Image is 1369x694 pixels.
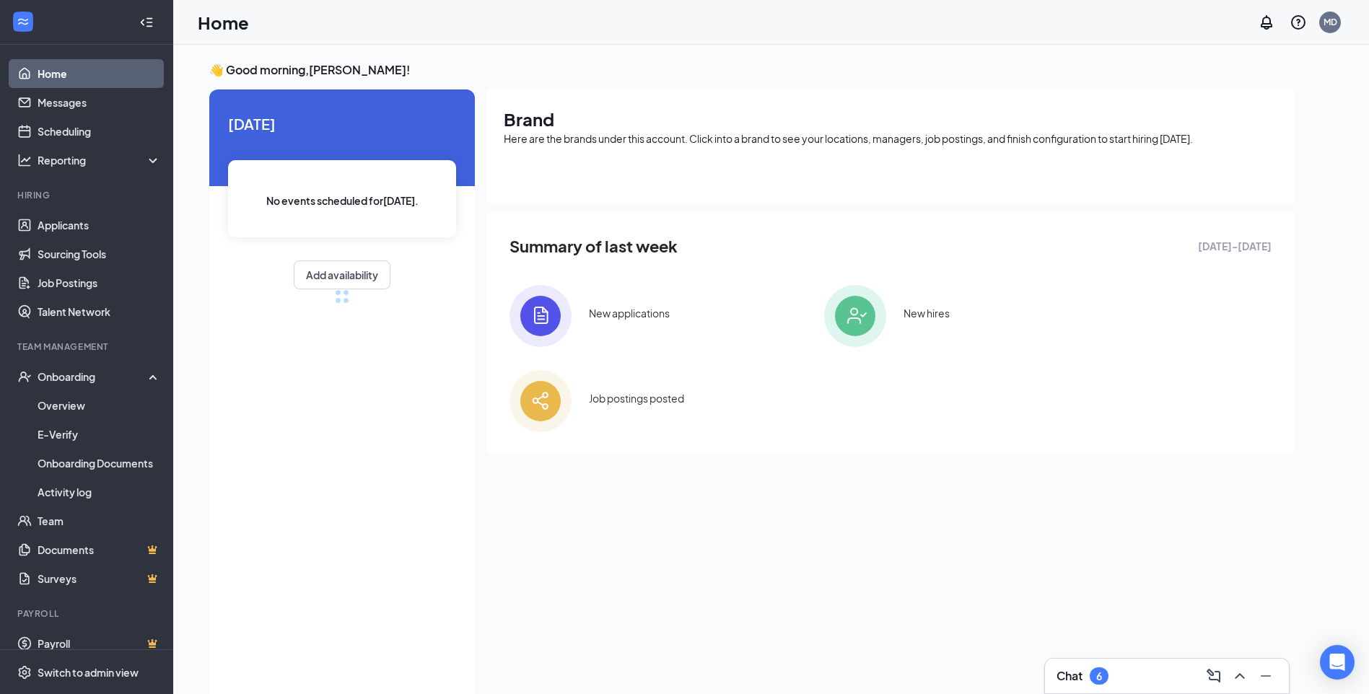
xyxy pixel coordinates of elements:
div: Onboarding [38,369,149,384]
a: Messages [38,88,161,117]
img: icon [509,370,572,432]
svg: Settings [17,665,32,680]
div: New hires [904,306,950,320]
a: Scheduling [38,117,161,146]
button: ChevronUp [1228,664,1251,688]
a: Talent Network [38,297,161,326]
div: loading meetings... [335,289,349,304]
img: icon [824,285,886,347]
svg: Minimize [1257,667,1274,685]
div: Team Management [17,341,158,353]
a: Sourcing Tools [38,240,161,268]
button: Minimize [1254,664,1277,688]
a: Overview [38,391,161,420]
div: Payroll [17,607,158,620]
a: Team [38,506,161,535]
h3: 👋 Good morning, [PERSON_NAME] ! [209,62,1295,78]
button: Add availability [294,260,390,289]
h1: Brand [504,107,1277,131]
a: Job Postings [38,268,161,297]
a: E-Verify [38,420,161,449]
svg: UserCheck [17,369,32,384]
h3: Chat [1057,668,1082,684]
h1: Home [198,10,249,35]
svg: Notifications [1258,14,1275,31]
div: Here are the brands under this account. Click into a brand to see your locations, managers, job p... [504,131,1277,146]
button: ComposeMessage [1202,664,1225,688]
a: DocumentsCrown [38,535,161,564]
svg: QuestionInfo [1290,14,1307,31]
a: Applicants [38,211,161,240]
div: MD [1324,16,1337,28]
svg: ChevronUp [1231,667,1248,685]
span: Summary of last week [509,234,678,259]
svg: WorkstreamLogo [16,14,30,29]
div: New applications [589,306,670,320]
div: Job postings posted [589,391,684,405]
a: SurveysCrown [38,564,161,593]
a: Home [38,59,161,88]
a: Onboarding Documents [38,449,161,478]
svg: Analysis [17,153,32,167]
div: Open Intercom Messenger [1320,645,1355,680]
span: No events scheduled for [DATE] . [266,193,419,208]
svg: Collapse [139,15,154,30]
div: Switch to admin view [38,665,139,680]
div: Reporting [38,153,162,167]
a: Activity log [38,478,161,506]
div: Hiring [17,189,158,201]
span: [DATE] - [DATE] [1198,238,1272,254]
div: 6 [1096,670,1102,682]
span: [DATE] [228,113,456,135]
a: PayrollCrown [38,629,161,658]
img: icon [509,285,572,347]
svg: ComposeMessage [1205,667,1223,685]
